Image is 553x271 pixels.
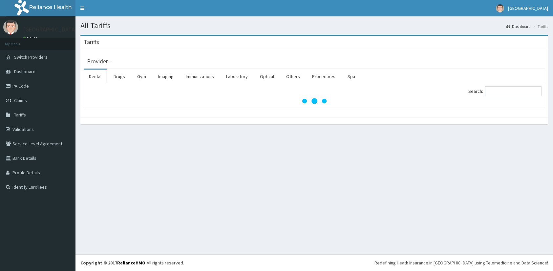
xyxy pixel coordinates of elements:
[117,260,145,266] a: RelianceHMO
[485,86,542,96] input: Search:
[301,88,328,114] svg: audio-loading
[23,27,77,32] p: [GEOGRAPHIC_DATA]
[75,254,553,271] footer: All rights reserved.
[496,4,504,12] img: User Image
[87,58,111,64] h3: Provider -
[153,70,179,83] a: Imaging
[14,112,26,118] span: Tariffs
[508,5,548,11] span: [GEOGRAPHIC_DATA]
[181,70,219,83] a: Immunizations
[132,70,151,83] a: Gym
[531,24,548,29] li: Tariffs
[281,70,305,83] a: Others
[307,70,341,83] a: Procedures
[80,21,548,30] h1: All Tariffs
[84,70,107,83] a: Dental
[14,54,48,60] span: Switch Providers
[14,69,35,74] span: Dashboard
[84,39,99,45] h3: Tariffs
[221,70,253,83] a: Laboratory
[506,24,531,29] a: Dashboard
[255,70,279,83] a: Optical
[23,36,39,40] a: Online
[80,260,147,266] strong: Copyright © 2017 .
[468,86,542,96] label: Search:
[108,70,130,83] a: Drugs
[3,20,18,34] img: User Image
[342,70,360,83] a: Spa
[14,97,27,103] span: Claims
[374,260,548,266] div: Redefining Heath Insurance in [GEOGRAPHIC_DATA] using Telemedicine and Data Science!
